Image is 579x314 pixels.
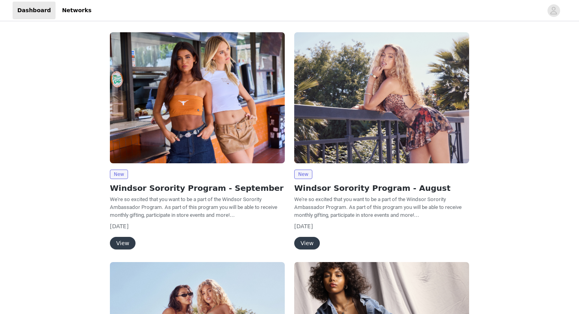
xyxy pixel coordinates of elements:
[294,237,320,249] button: View
[57,2,96,19] a: Networks
[110,240,135,246] a: View
[110,237,135,249] button: View
[294,196,462,218] span: We're so excited that you want to be a part of the Windsor Sorority Ambassador Program. As part o...
[294,182,469,194] h2: Windsor Sorority Program - August
[110,32,285,163] img: Windsor
[110,223,128,229] span: [DATE]
[550,4,557,17] div: avatar
[110,170,128,179] span: New
[294,32,469,163] img: Windsor
[294,223,313,229] span: [DATE]
[110,182,285,194] h2: Windsor Sorority Program - September
[13,2,56,19] a: Dashboard
[110,196,277,218] span: We're so excited that you want to be a part of the Windsor Sorority Ambassador Program. As part o...
[294,240,320,246] a: View
[294,170,312,179] span: New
